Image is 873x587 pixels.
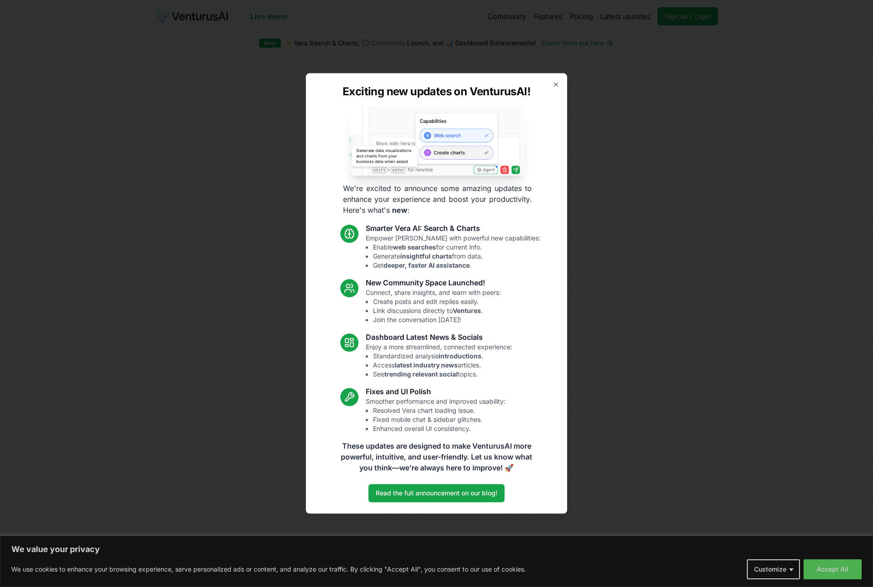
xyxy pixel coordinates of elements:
[373,370,512,379] li: See topics.
[373,316,501,325] li: Join the conversation [DATE]!
[453,307,481,315] strong: Ventures
[392,206,407,215] strong: new
[373,298,501,307] li: Create posts and edit replies easily.
[366,289,501,325] p: Connect, share insights, and learn with peers:
[373,425,505,434] li: Enhanced overall UI consistency.
[366,223,540,234] h3: Smarter Vera AI: Search & Charts
[366,332,512,343] h3: Dashboard Latest News & Socials
[373,243,540,252] li: Enable for current info.
[366,386,505,397] h3: Fixes and UI Polish
[343,84,530,99] h2: Exciting new updates on VenturusAI!
[400,253,452,260] strong: insightful charts
[373,307,501,316] li: Link discussions directly to .
[366,343,512,379] p: Enjoy a more streamlined, connected experience:
[366,397,505,434] p: Smoother performance and improved usability:
[373,252,540,261] li: Generate from data.
[395,362,458,369] strong: latest industry news
[373,352,512,361] li: Standardized analysis .
[384,371,458,378] strong: trending relevant social
[393,244,436,251] strong: web searches
[439,352,481,360] strong: introductions
[366,278,501,289] h3: New Community Space Launched!
[366,234,540,270] p: Empower [PERSON_NAME] with powerful new capabilities:
[336,183,539,216] p: We're excited to announce some amazing updates to enhance your experience and boost your producti...
[349,106,524,176] img: Vera AI
[335,441,538,474] p: These updates are designed to make VenturusAI more powerful, intuitive, and user-friendly. Let us...
[373,261,540,270] li: Get .
[373,361,512,370] li: Access articles.
[373,406,505,416] li: Resolved Vera chart loading issue.
[383,262,470,269] strong: deeper, faster AI assistance
[368,484,505,503] a: Read the full announcement on our blog!
[373,416,505,425] li: Fixed mobile chat & sidebar glitches.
